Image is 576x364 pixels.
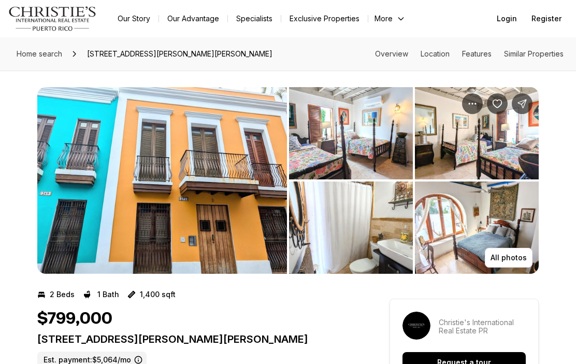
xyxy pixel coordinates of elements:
p: Christie's International Real Estate PR [439,318,526,335]
button: Save Property: 271 CALLE DE LA LUNA #3F [487,93,508,114]
span: Home search [17,49,62,58]
button: Property options [462,93,483,114]
h1: $799,000 [37,309,112,329]
li: 1 of 6 [37,87,287,274]
button: All photos [485,248,532,268]
a: Skip to: Similar Properties [504,49,564,58]
button: View image gallery [415,87,539,179]
a: Home search [12,46,66,62]
span: [STREET_ADDRESS][PERSON_NAME][PERSON_NAME] [83,46,277,62]
button: View image gallery [37,87,287,274]
p: 1 Bath [97,290,119,299]
button: More [368,11,412,26]
button: Login [491,8,523,29]
nav: Page section menu [375,50,564,58]
p: 2 Beds [50,290,75,299]
button: View image gallery [415,181,539,274]
a: Exclusive Properties [281,11,368,26]
a: Skip to: Features [462,49,492,58]
span: Register [531,15,561,23]
p: All photos [491,254,527,262]
div: Listing Photos [37,87,539,274]
a: Skip to: Overview [375,49,408,58]
button: Share Property: 271 CALLE DE LA LUNA #3F [512,93,532,114]
button: Register [525,8,568,29]
button: View image gallery [289,181,413,274]
button: View image gallery [289,87,413,179]
a: Skip to: Location [421,49,450,58]
p: 1,400 sqft [140,290,176,299]
span: Login [497,15,517,23]
a: Our Advantage [159,11,227,26]
li: 2 of 6 [289,87,539,274]
img: logo [8,6,97,31]
a: Our Story [109,11,159,26]
a: Specialists [228,11,281,26]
